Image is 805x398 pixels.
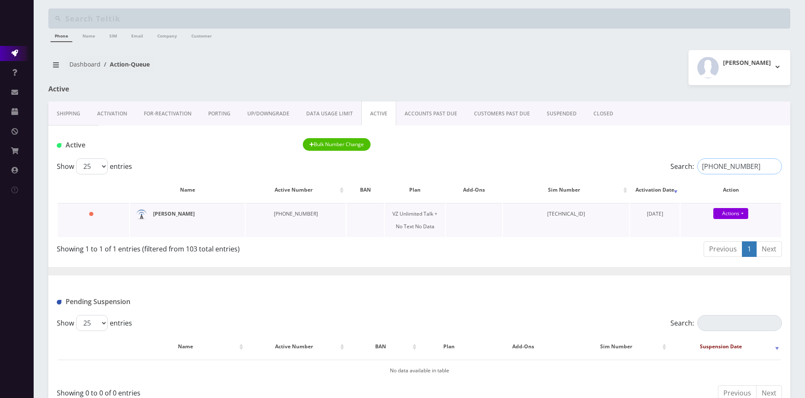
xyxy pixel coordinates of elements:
[246,334,347,359] th: Active Number: activate to sort column ascending
[723,59,771,67] h2: [PERSON_NAME]
[361,102,396,126] a: ACTIVE
[78,29,99,41] a: Name
[50,29,72,42] a: Phone
[347,334,418,359] th: BAN: activate to sort column ascending
[105,29,121,41] a: SIM
[647,210,663,217] span: [DATE]
[48,56,413,80] nav: breadcrumb
[479,334,567,359] th: Add-Ons
[347,178,384,202] th: BAN
[466,102,538,126] a: CUSTOMERS PAST DUE
[153,29,181,41] a: Company
[538,102,585,126] a: SUSPENDED
[57,158,132,174] label: Show entries
[419,334,478,359] th: Plan
[688,50,790,85] button: [PERSON_NAME]
[568,334,669,359] th: Sim Number: activate to sort column ascending
[385,203,445,237] td: VZ Unlimited Talk + No Text No Data
[669,334,781,359] th: Suspension Date: activate to sort column ascending
[697,315,782,331] input: Search:
[246,203,346,237] td: [PHONE_NUMBER]
[57,300,61,305] img: Pending Suspension
[742,241,757,257] a: 1
[130,178,245,202] th: Name
[89,102,135,126] a: Activation
[670,315,782,331] label: Search:
[76,158,108,174] select: Showentries
[298,102,361,126] a: DATA USAGE LIMIT
[69,60,101,68] a: Dashboard
[681,178,781,202] th: Action
[303,138,371,151] button: Bulk Number Change
[101,60,150,69] li: Action-Queue
[57,240,413,254] div: Showing 1 to 1 of 1 entries (filtered from 103 total entries)
[57,298,290,306] h1: Pending Suspension
[396,102,466,126] a: ACCOUNTS PAST DUE
[630,178,680,202] th: Activation Date: activate to sort column ascending
[76,315,108,331] select: Showentries
[58,360,781,381] td: No data available in table
[57,315,132,331] label: Show entries
[153,210,195,217] a: [PERSON_NAME]
[130,334,245,359] th: Name: activate to sort column ascending
[756,241,782,257] a: Next
[239,102,298,126] a: UP/DOWNGRADE
[65,11,788,27] input: Search Teltik
[135,102,200,126] a: FOR-REActivation
[713,208,748,219] a: Actions
[57,385,413,398] div: Showing 0 to 0 of 0 entries
[187,29,216,41] a: Customer
[57,143,61,148] img: Active
[246,178,346,202] th: Active Number: activate to sort column ascending
[503,203,630,237] td: [TECHNICAL_ID]
[446,178,502,202] th: Add-Ons
[503,178,630,202] th: Sim Number: activate to sort column ascending
[385,178,445,202] th: Plan
[127,29,147,41] a: Email
[585,102,622,126] a: CLOSED
[48,102,89,126] a: Shipping
[704,241,742,257] a: Previous
[48,85,287,93] h1: Active
[697,158,782,174] input: Search:
[200,102,239,126] a: PORTING
[670,158,782,174] label: Search:
[57,141,290,149] h1: Active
